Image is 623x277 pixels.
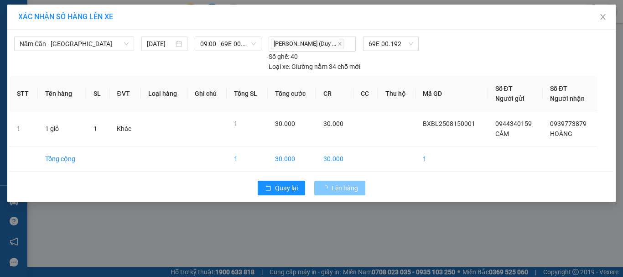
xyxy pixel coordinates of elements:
th: SL [86,76,110,111]
span: Loại xe: [269,62,290,72]
span: Người gửi [495,95,524,102]
span: Số ghế: [269,52,289,62]
td: 1 [10,111,38,146]
span: 30.000 [275,120,295,127]
button: Close [590,5,616,30]
div: 40 [269,52,298,62]
span: 09:00 - 69E-00.192 [200,37,256,51]
span: close [599,13,607,21]
td: 1 [227,146,267,172]
span: 1 [93,125,97,132]
button: Lên hàng [314,181,365,195]
span: 30.000 [323,120,343,127]
th: ĐVT [109,76,141,111]
th: Thu hộ [378,76,416,111]
div: Giường nằm 34 chỗ mới [269,62,360,72]
th: Ghi chú [187,76,227,111]
th: Tổng SL [227,76,267,111]
span: Số ĐT [495,85,513,92]
span: Người nhận [550,95,585,102]
th: STT [10,76,38,111]
span: loading [322,185,332,191]
th: CR [316,76,353,111]
span: Lên hàng [332,183,358,193]
td: Tổng cộng [38,146,86,172]
input: 15/08/2025 [147,39,173,49]
span: rollback [265,185,271,192]
span: Quay lại [275,183,298,193]
span: 0939773879 [550,120,587,127]
span: BXBL2508150001 [423,120,475,127]
th: Loại hàng [141,76,187,111]
th: Mã GD [415,76,488,111]
td: 1 giỏ [38,111,86,146]
th: Tên hàng [38,76,86,111]
span: Năm Căn - Sài Gòn [20,37,129,51]
td: 30.000 [268,146,316,172]
span: 0944340159 [495,120,532,127]
td: 30.000 [316,146,353,172]
span: 1 [234,120,238,127]
button: rollbackQuay lại [258,181,305,195]
span: HOÀNG [550,130,572,137]
span: Số ĐT [550,85,567,92]
span: XÁC NHẬN SỐ HÀNG LÊN XE [18,12,113,21]
td: 1 [415,146,488,172]
span: close [337,42,342,46]
span: [PERSON_NAME] (Duy ... [271,39,343,49]
span: CẦM [495,130,509,137]
td: Khác [109,111,141,146]
span: 69E-00.192 [369,37,413,51]
th: CC [353,76,378,111]
th: Tổng cước [268,76,316,111]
